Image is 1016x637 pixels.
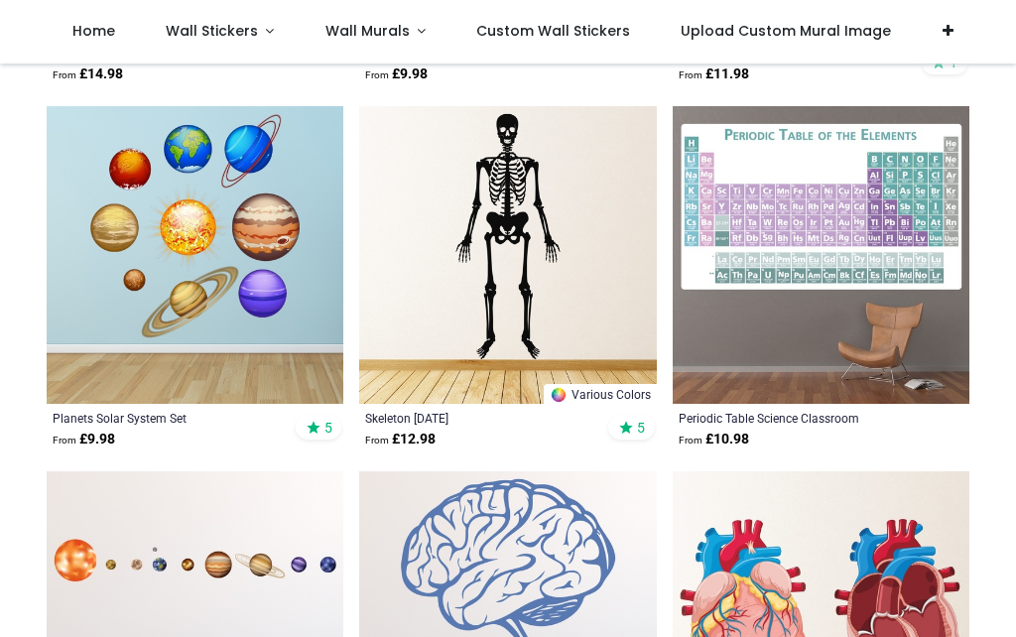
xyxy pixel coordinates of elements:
span: From [365,435,389,446]
strong: £ 9.98 [53,430,115,449]
span: 5 [324,419,332,437]
span: From [53,435,76,446]
span: Custom Wall Stickers [476,21,630,41]
strong: £ 14.98 [53,64,123,84]
a: Skeleton [DATE] [365,410,593,426]
span: From [679,435,702,446]
span: From [53,69,76,80]
span: From [679,69,702,80]
span: 5 [637,419,645,437]
strong: £ 11.98 [679,64,749,84]
span: Wall Murals [325,21,410,41]
strong: £ 9.98 [365,64,428,84]
a: Planets Solar System Set [53,410,281,426]
span: Wall Stickers [166,21,258,41]
img: Planets Solar System Wall Sticker Set [47,106,343,403]
img: Skeleton Halloween Wall Sticker [359,106,656,403]
strong: £ 12.98 [365,430,436,449]
img: Color Wheel [550,386,568,404]
a: Periodic Table Science Classroom [679,410,907,426]
a: Various Colors [544,384,657,404]
img: Periodic Table Science Classroom Wall Sticker [673,106,969,403]
span: From [365,69,389,80]
span: Home [72,21,115,41]
strong: £ 10.98 [679,430,749,449]
span: Upload Custom Mural Image [681,21,891,41]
